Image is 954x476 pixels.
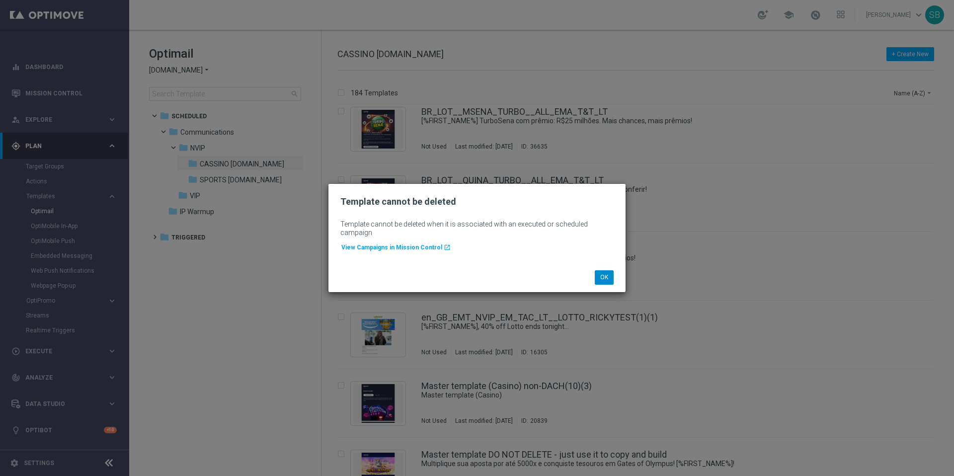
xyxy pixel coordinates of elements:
i: launch [444,244,451,251]
button: OK [595,270,614,284]
h2: Template cannot be deleted [340,196,456,208]
a: View Campaigns in Mission Control launch [340,242,454,253]
span: View Campaigns in Mission Control [341,244,442,251]
div: Template cannot be deleted when it is associated with an executed or scheduled campaign [340,220,614,237]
